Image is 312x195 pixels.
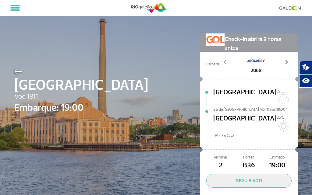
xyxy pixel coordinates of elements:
[299,61,312,74] button: Abrir tradutor de língua de sinais.
[263,155,292,160] span: Estimado
[213,133,298,139] span: *Horáro local
[277,120,289,132] img: Sol
[14,100,148,115] span: Embarque: 19:00
[277,89,284,94] span: 27°C
[206,155,235,160] span: Terminal
[206,174,292,188] button: SEGUIR VOO
[277,94,289,106] img: Nublado
[235,160,263,171] span: B36
[206,160,235,171] span: 2
[213,107,298,111] span: Sai de [GEOGRAPHIC_DATA] Mo/09 às 19:00*
[247,67,265,74] span: 2068
[14,92,148,102] span: Voo 1811
[299,61,312,88] div: Plugin de acessibilidade da Hand Talk.
[263,160,292,171] span: 19:00
[213,87,277,107] span: [GEOGRAPHIC_DATA]
[206,61,220,67] span: Parceria:
[14,74,148,96] span: [GEOGRAPHIC_DATA]
[213,113,277,133] span: [GEOGRAPHIC_DATA]
[225,33,292,53] span: Check-in abrirá 3 horas antes
[277,115,284,120] span: 25°C
[235,155,263,160] span: Portão
[299,74,312,88] button: Abrir recursos assistivos.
